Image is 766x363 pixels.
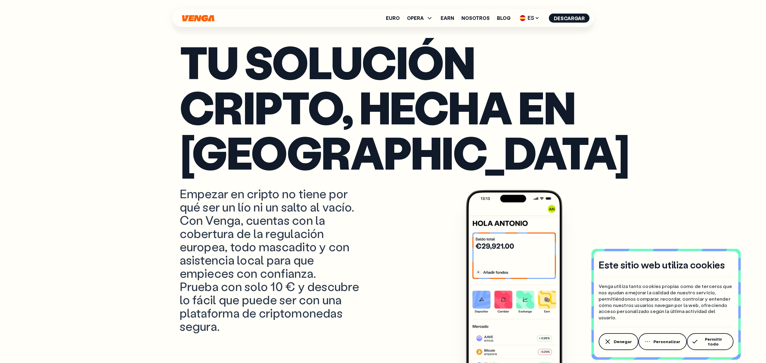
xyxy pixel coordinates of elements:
button: Personalizar [638,333,687,350]
span: Denegar [614,339,632,344]
span: OPERA [407,16,424,20]
p: Tu solución cripto, hecha en [GEOGRAPHIC_DATA] [180,39,587,175]
button: Denegar [599,333,638,350]
button: Descargar [549,14,590,23]
span: Personalizar [653,339,680,344]
span: ES [518,13,542,23]
a: Earn [441,16,454,20]
img: flag-es [520,15,526,21]
p: Empezar en cripto no tiene por qué ser un lío ni un salto al vacío. Con Venga, cuentas con la cob... [180,187,370,333]
span: Permitir todo [700,337,727,346]
a: Blog [497,16,510,20]
button: Permitir todo [687,333,733,350]
a: Nosotros [461,16,490,20]
span: OPERA [407,14,433,22]
svg: Inicio [181,15,215,22]
a: Euro [386,16,400,20]
p: Venga utiliza tanto cookies propias como de terceros que nos ayudan a mejorar la calidad de nuest... [599,283,733,321]
h4: Este sitio web utiliza cookies [599,258,725,271]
